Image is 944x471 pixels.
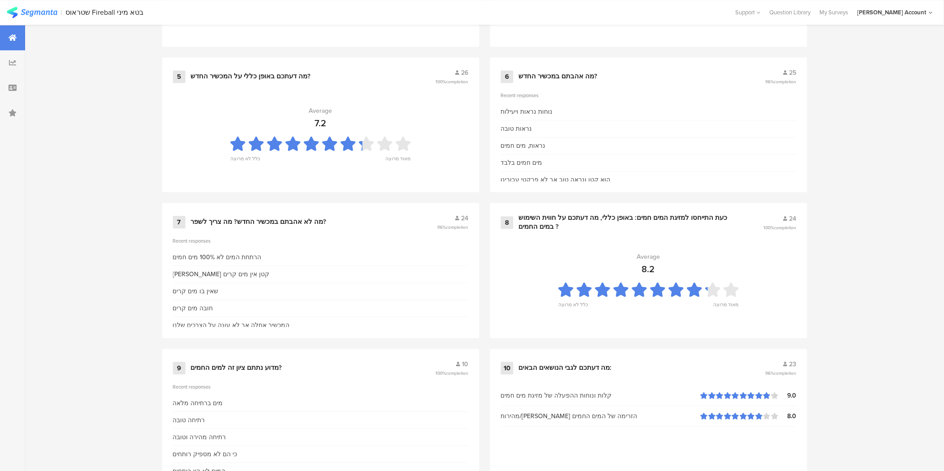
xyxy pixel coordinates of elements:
div: רתיחה טובה [173,415,205,425]
div: 6 [501,70,513,83]
div: [PERSON_NAME] קטן אין מים קרים [173,270,270,279]
div: נראות טובה [501,124,532,133]
div: נראות, מים חמים [501,141,546,150]
span: 23 [789,360,797,369]
div: הוא קטן ונראה טוב אך לא פרקטי עבורינו [501,175,611,184]
div: מדוע נתתם ציון זה למים החמים? [191,364,282,373]
div: שאין בו מים קרים [173,287,219,296]
span: completion [774,78,797,85]
a: My Surveys [815,8,853,17]
a: Question Library [765,8,815,17]
div: רתיחה מהירה וטובה [173,432,226,442]
span: 24 [461,214,469,223]
div: מה דעתכם באופן כללי על המכשיר החדש? [191,72,311,81]
div: מאוד מרוצה [714,301,739,313]
div: 7.2 [315,116,327,130]
div: 8.0 [779,411,797,421]
div: Recent responses [501,92,797,99]
div: 9.0 [779,391,797,400]
span: 10 [462,360,469,369]
span: 96% [438,224,469,231]
span: 25 [789,68,797,77]
div: כלל לא מרוצה [559,301,589,313]
div: שטראוס Fireball בטא מיני [66,8,144,17]
span: completion [446,370,469,377]
div: מהירות/[PERSON_NAME] הזרימה של המים החמים [501,411,701,421]
div: Average [637,252,660,261]
div: 10 [501,362,513,374]
div: [PERSON_NAME] Account [858,8,927,17]
div: 8 [501,216,513,229]
span: completion [446,224,469,231]
div: כלל לא מרוצה [231,155,261,167]
div: | [61,7,62,17]
div: מה אהבתם במכשיר החדש? [519,72,598,81]
div: מים ברתיחה מלאה [173,398,223,408]
div: קלות ונוחות ההפעלה של מזיגת מים חמים [501,391,701,400]
span: 26 [461,68,469,77]
span: completion [774,224,797,231]
div: נוחות נראות ויעילות [501,107,553,116]
span: 100% [436,78,469,85]
span: 24 [789,214,797,223]
div: 5 [173,70,185,83]
div: מה דעתכם לגבי הנושאים הבאים: [519,364,612,373]
div: Support [736,5,761,19]
div: 7 [173,216,185,228]
div: כעת התייחסו למזיגת המים חמים: באופן כללי, מה דעתכם על חווית השימוש במים החמים ? [519,214,742,231]
div: המכשיר אחלה אך לא עונה על הצרכים שלנו [173,321,290,330]
div: 8.2 [642,262,655,276]
div: Recent responses [173,237,469,244]
div: מה לא אהבתם במכשיר החדש? מה צריך לשפר? [191,218,327,227]
div: חובה מים קרים [173,304,213,313]
div: מים חמים בלבד [501,158,543,167]
div: הרתחת המים לא 100% מים חמים [173,253,262,262]
span: 96% [766,78,797,85]
span: 100% [764,224,797,231]
div: Recent responses [173,383,469,390]
span: 96% [766,370,797,377]
span: completion [774,370,797,377]
span: completion [446,78,469,85]
span: 100% [436,370,469,377]
div: 9 [173,362,185,374]
img: segmanta logo [7,7,57,18]
div: מאוד מרוצה [386,155,411,167]
div: כי הם לא מספיק רותחים [173,450,237,459]
div: Average [309,106,332,116]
